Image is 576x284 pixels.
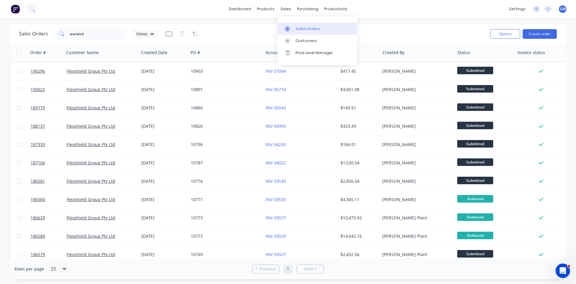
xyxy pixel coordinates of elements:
[31,215,45,221] span: 186629
[277,47,357,59] a: Price Level Manager
[382,215,449,221] div: [PERSON_NAME] Plant
[14,266,44,272] span: Rows per page
[136,31,148,37] span: Views
[191,160,257,166] div: 10787
[67,123,115,129] a: Flexshield Group Pty Ltd
[141,123,186,129] div: [DATE]
[265,123,286,129] a: INV-34993
[141,160,186,166] div: [DATE]
[67,197,115,202] a: Flexshield Group Pty Ltd
[191,68,257,74] div: 10903
[31,160,45,166] span: 187104
[523,29,557,39] button: Create order
[141,87,186,93] div: [DATE]
[31,123,45,129] span: 188137
[382,160,449,166] div: [PERSON_NAME]
[457,158,493,166] span: Submitted
[30,50,46,56] div: Order #
[66,50,99,56] div: Customer Name
[457,250,493,258] span: Submitted
[283,264,292,273] a: Page 1 is your current page
[340,87,376,93] div: $3,061.08
[321,5,350,14] div: productivity
[277,23,357,35] a: Sales Orders
[191,215,257,221] div: 10773
[457,103,493,111] span: Submitted
[304,266,313,272] span: Next
[265,197,286,202] a: INV-33533
[31,117,67,135] a: 188137
[191,105,257,111] div: 10880
[457,195,493,203] span: Delivered
[191,252,257,258] div: 10769
[191,197,257,203] div: 10771
[340,215,376,221] div: $15,473.92
[382,50,404,56] div: Created By
[457,140,493,148] span: Submitted
[265,252,286,257] a: INV-33527
[295,50,333,56] div: Price Level Manager
[277,35,357,47] a: Customers
[253,266,279,272] a: Previous page
[295,26,320,32] div: Sales Orders
[67,68,115,74] a: Flexshield Group Pty Ltd
[457,213,493,221] span: Delivered
[457,232,493,239] span: Delivered
[141,215,186,221] div: [DATE]
[31,252,45,258] span: 186579
[31,99,67,117] a: 189779
[457,122,493,129] span: Submitted
[191,178,257,184] div: 10774
[191,87,257,93] div: 10891
[457,67,493,74] span: Submitted
[490,29,520,39] button: Options
[382,142,449,148] div: [PERSON_NAME]
[141,105,186,111] div: [DATE]
[31,191,67,209] a: 186584
[31,68,45,74] span: 190296
[31,136,67,154] a: 187333
[31,233,45,239] span: 186580
[67,105,115,111] a: Flexshield Group Pty Ltd
[340,105,376,111] div: $149.51
[340,142,376,148] div: $166.01
[265,87,286,92] a: INV-36774
[265,105,286,111] a: INV-36543
[457,177,493,184] span: Submitted
[265,142,286,147] a: INV-34243
[67,87,115,92] a: Flexshield Group Pty Ltd
[141,142,186,148] div: [DATE]
[31,87,45,93] span: 190022
[67,142,115,147] a: Flexshield Group Pty Ltd
[265,233,286,239] a: INV-33529
[295,38,317,44] div: Customers
[265,178,286,184] a: INV-33530
[382,197,449,203] div: [PERSON_NAME]
[382,233,449,239] div: [PERSON_NAME] Plant
[517,50,545,56] div: Invoice status
[31,197,45,203] span: 186584
[340,68,376,74] div: $417.45
[11,5,20,14] img: Factory
[294,5,321,14] div: purchasing
[506,5,529,14] div: settings
[457,85,493,93] span: Submitted
[340,252,376,258] div: $2,452.56
[191,233,257,239] div: 10772
[31,227,67,245] a: 186580
[31,81,67,99] a: 190022
[340,178,376,184] div: $2,856.54
[254,5,277,14] div: products
[556,264,570,278] iframe: Intercom live chat
[31,178,45,184] span: 186581
[31,62,67,80] a: 190296
[67,178,115,184] a: Flexshield Group Pty Ltd
[67,215,115,221] a: Flexshield Group Pty Ltd
[70,28,128,40] input: Search...
[382,68,449,74] div: [PERSON_NAME]
[297,266,323,272] a: Next page
[31,209,67,227] a: 186629
[141,197,186,203] div: [DATE]
[265,215,286,221] a: INV-33577
[382,105,449,111] div: [PERSON_NAME]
